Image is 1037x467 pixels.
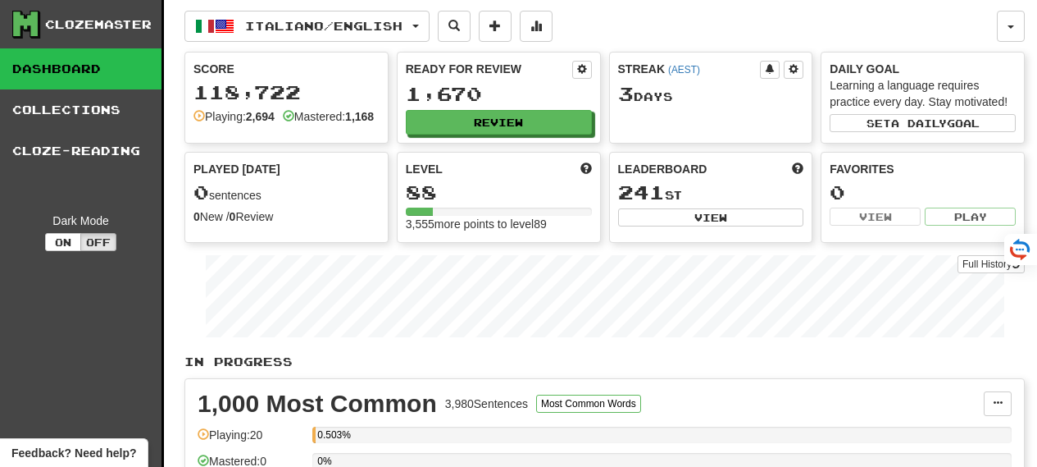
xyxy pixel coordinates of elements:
[438,11,471,42] button: Search sentences
[193,208,380,225] div: New / Review
[479,11,512,42] button: Add sentence to collection
[830,61,1016,77] div: Daily Goal
[80,233,116,251] button: Off
[925,208,1016,226] button: Play
[830,77,1016,110] div: Learning a language requires practice every day. Stay motivated!
[618,208,804,227] button: View
[45,233,81,251] button: On
[184,354,1025,370] p: In Progress
[618,84,804,105] div: Day s
[345,110,374,123] strong: 1,168
[406,61,572,77] div: Ready for Review
[406,84,592,104] div: 1,670
[193,161,280,177] span: Played [DATE]
[618,82,634,105] span: 3
[12,213,149,229] div: Dark Mode
[193,210,200,223] strong: 0
[198,427,304,454] div: Playing: 20
[830,208,921,226] button: View
[45,16,152,33] div: Clozemaster
[618,61,761,77] div: Streak
[184,11,430,42] button: Italiano/English
[193,61,380,77] div: Score
[830,114,1016,132] button: Seta dailygoal
[618,182,804,204] div: st
[193,108,275,125] div: Playing:
[536,395,641,413] button: Most Common Words
[246,110,275,123] strong: 2,694
[957,255,1025,273] a: Full History
[230,210,236,223] strong: 0
[193,182,380,204] div: sentences
[193,181,209,204] span: 0
[406,182,592,203] div: 88
[891,117,947,129] span: a daily
[406,110,592,135] button: Review
[520,11,553,42] button: More stats
[283,108,374,125] div: Mastered:
[668,64,700,76] a: (AEST)
[193,82,380,103] div: 118,722
[11,445,136,461] span: Open feedback widget
[580,161,592,177] span: Score more points to level up
[445,396,528,412] div: 3,980 Sentences
[830,161,1016,177] div: Favorites
[245,19,403,33] span: Italiano / English
[618,161,707,177] span: Leaderboard
[406,161,443,177] span: Level
[830,182,1016,203] div: 0
[406,216,592,232] div: 3,555 more points to level 89
[198,391,437,416] div: 1,000 Most Common
[618,181,665,204] span: 241
[792,161,803,177] span: This week in points, UTC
